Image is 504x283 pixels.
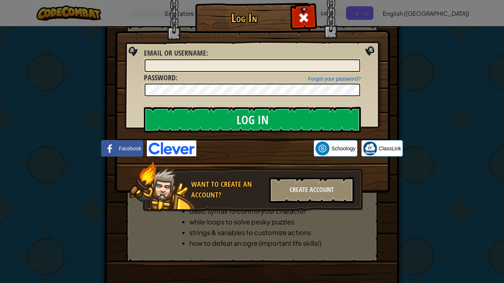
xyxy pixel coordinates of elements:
span: Email or Username [144,48,206,58]
a: Forgot your password? [308,76,361,82]
label: : [144,48,208,59]
iframe: Sign in with Google Button [196,140,314,157]
span: ClassLink [379,145,401,152]
span: Password [144,73,176,83]
div: Want to create an account? [191,179,265,200]
span: Schoology [331,145,355,152]
img: facebook_small.png [103,141,117,156]
h1: Log In [197,11,291,24]
div: Create Account [269,177,354,203]
img: classlink-logo-small.png [363,141,377,156]
img: schoology.png [315,141,329,156]
input: Log In [144,107,361,133]
img: clever-logo-blue.png [147,140,196,156]
span: Facebook [119,145,141,152]
label: : [144,73,177,83]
